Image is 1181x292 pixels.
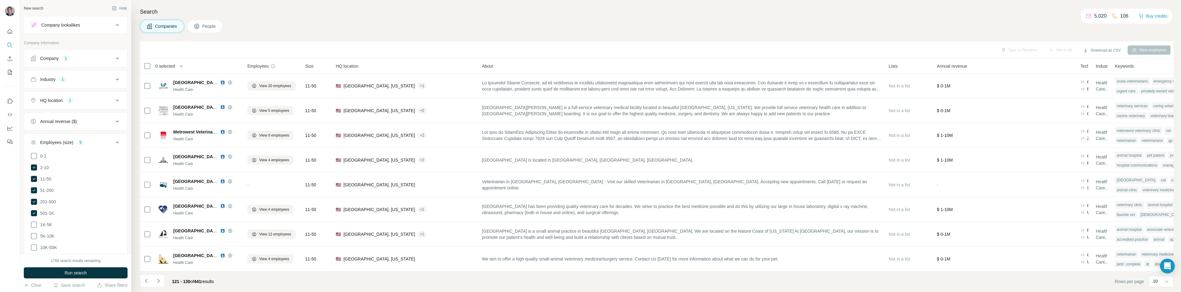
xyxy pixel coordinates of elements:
span: $ 1-10M [937,133,953,138]
div: pet patient [1145,152,1166,159]
span: [GEOGRAPHIC_DATA] [173,154,220,159]
div: Employees (size) [40,139,73,146]
img: LinkedIn logo [220,154,225,159]
div: + 2 [418,157,427,163]
div: 1 [62,56,69,61]
div: veterinarian [1115,251,1138,258]
div: Health Care [173,87,240,92]
img: Logo of Markham Woods Animal Hospital [158,106,168,116]
span: WordPress, [1087,259,1088,265]
span: Health Care, Pet, Veterinary, Hospital, Medical [1096,80,1115,92]
span: Glide.js, [1087,111,1088,117]
div: veterinary clinic [1115,201,1144,209]
button: Company1 [24,51,127,66]
div: veterinarians [1140,137,1165,144]
span: ZURB Foundation, [1087,135,1088,142]
button: Search [5,40,15,51]
span: [GEOGRAPHIC_DATA], [US_STATE] [343,182,415,188]
div: veterinary medicine [1141,186,1176,194]
span: 🇺🇸 [336,83,341,89]
span: Not in a list [889,133,910,138]
span: We aim to offer a high quality small-animal veterinary medicine/surgery service. Contact Us [DATE... [482,256,778,262]
span: 0-1 [38,153,46,159]
div: doctor [1153,260,1167,268]
div: Open Intercom Messenger [1160,259,1175,273]
span: 11-50 [305,256,316,262]
span: $ 0-1M [937,108,951,113]
button: Share filters [97,282,128,288]
span: [GEOGRAPHIC_DATA] [173,179,220,184]
span: 🇺🇸 [336,256,341,262]
span: Keywords [1115,63,1134,69]
div: New search [24,6,43,11]
button: HQ location1 [24,93,127,108]
span: [GEOGRAPHIC_DATA], [US_STATE] [343,206,415,213]
button: View 4 employees [247,254,293,264]
button: Clear [24,282,41,288]
button: Dashboard [5,123,15,134]
div: animal hospital [1146,201,1175,209]
button: Use Surfe API [5,109,15,120]
button: Navigate to next page [152,275,165,287]
button: Quick start [5,26,15,37]
span: Health Care, Pet, Veterinary, Hospital, Medical [1096,179,1115,191]
span: 501-1K [38,210,54,216]
img: Logo of Metrowest Veterinary Clinic [158,130,168,140]
span: $ 1-10M [937,158,953,163]
span: Lo Ipsumdol Sitame Consecte, ad eli seddoeius te incididu utlaboreetd magnaaliqua enim adminimven... [482,80,881,92]
div: veterinarian [1115,137,1138,144]
span: Not in a list [889,182,910,187]
span: 441 [194,279,201,284]
span: Google Tag Manager, [1087,153,1088,159]
span: [GEOGRAPHIC_DATA] [173,253,220,258]
span: $ 0-1M [937,83,951,88]
span: View 4 employees [259,157,289,163]
span: People [202,23,216,29]
span: Health Care, Pet, Veterinary, Retail, Medical, Hospital [1096,154,1115,166]
span: 1K-5K [38,222,52,228]
button: Buy credits [1139,12,1167,20]
div: metrowest veterinary clinic [1115,127,1162,134]
span: $ 1-10M [937,207,953,212]
p: 106 [1120,12,1128,20]
span: Metrowest Veterinary Clinic [173,129,230,134]
img: LinkedIn logo [220,129,225,134]
div: + 2 [418,108,427,113]
p: Company information [24,40,128,46]
span: [GEOGRAPHIC_DATA] is located in [GEOGRAPHIC_DATA], [GEOGRAPHIC_DATA], [GEOGRAPHIC_DATA]. [482,157,693,163]
div: veterinary services [1115,102,1149,110]
div: 1760 search results remaining [51,258,101,264]
span: Font Awesome, [1087,227,1088,233]
span: Google Tag Manager, [1087,79,1088,85]
span: of [190,279,194,284]
span: 5K-10K [38,233,55,239]
h4: Search [140,7,1174,16]
img: LinkedIn logo [220,105,225,110]
span: 121 - 130 [172,279,190,284]
div: Industry [40,76,56,83]
img: Logo of Miami Animal Hospital [158,155,168,165]
div: + 1 [418,231,427,237]
img: LinkedIn logo [220,228,225,233]
div: + 1 [418,83,427,89]
div: Health Care [173,210,240,216]
span: Not in a list [889,83,910,88]
div: 1 [59,77,66,82]
div: Health Care [173,260,240,265]
div: animal hospital [1115,152,1143,159]
div: Annual revenue ($) [40,118,77,125]
span: View 5 employees [259,108,289,113]
img: LinkedIn logo [220,80,225,85]
span: Rows per page [1115,278,1144,285]
img: Logo of Mid County Veterinary Hospital [158,180,168,190]
span: [GEOGRAPHIC_DATA], [US_STATE] [343,108,415,114]
div: animal hospital [1115,226,1143,233]
img: LinkedIn logo [220,253,225,258]
span: Lor ipsu do SitamEtco Adipiscing Elitse do eiusmodte in utlabo etd magn ali enima minimven. Qu no... [482,129,881,142]
div: accredited practice [1115,236,1150,243]
img: LinkedIn logo [220,204,225,209]
span: Industry [1096,63,1111,69]
span: 10K-50K [38,244,57,251]
span: [GEOGRAPHIC_DATA], [US_STATE] [343,157,415,163]
div: Health Care [173,186,240,191]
